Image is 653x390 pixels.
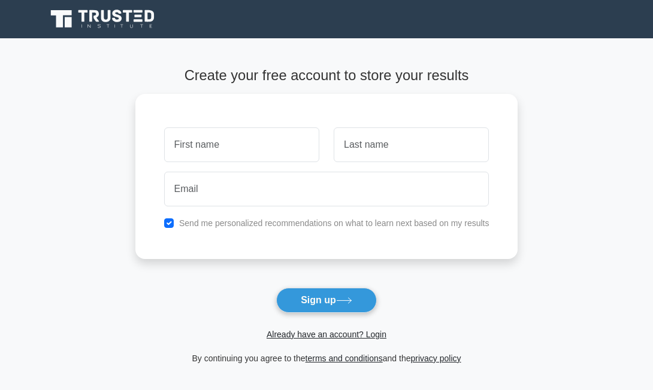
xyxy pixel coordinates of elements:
button: Sign up [276,288,377,313]
a: Already have an account? Login [267,330,386,339]
div: By continuing you agree to the and the [128,351,525,365]
h4: Create your free account to store your results [135,67,518,84]
input: Email [164,172,489,206]
input: First name [164,127,319,162]
input: Last name [334,127,489,162]
a: terms and conditions [306,354,383,363]
label: Send me personalized recommendations on what to learn next based on my results [179,218,489,228]
a: privacy policy [411,354,461,363]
